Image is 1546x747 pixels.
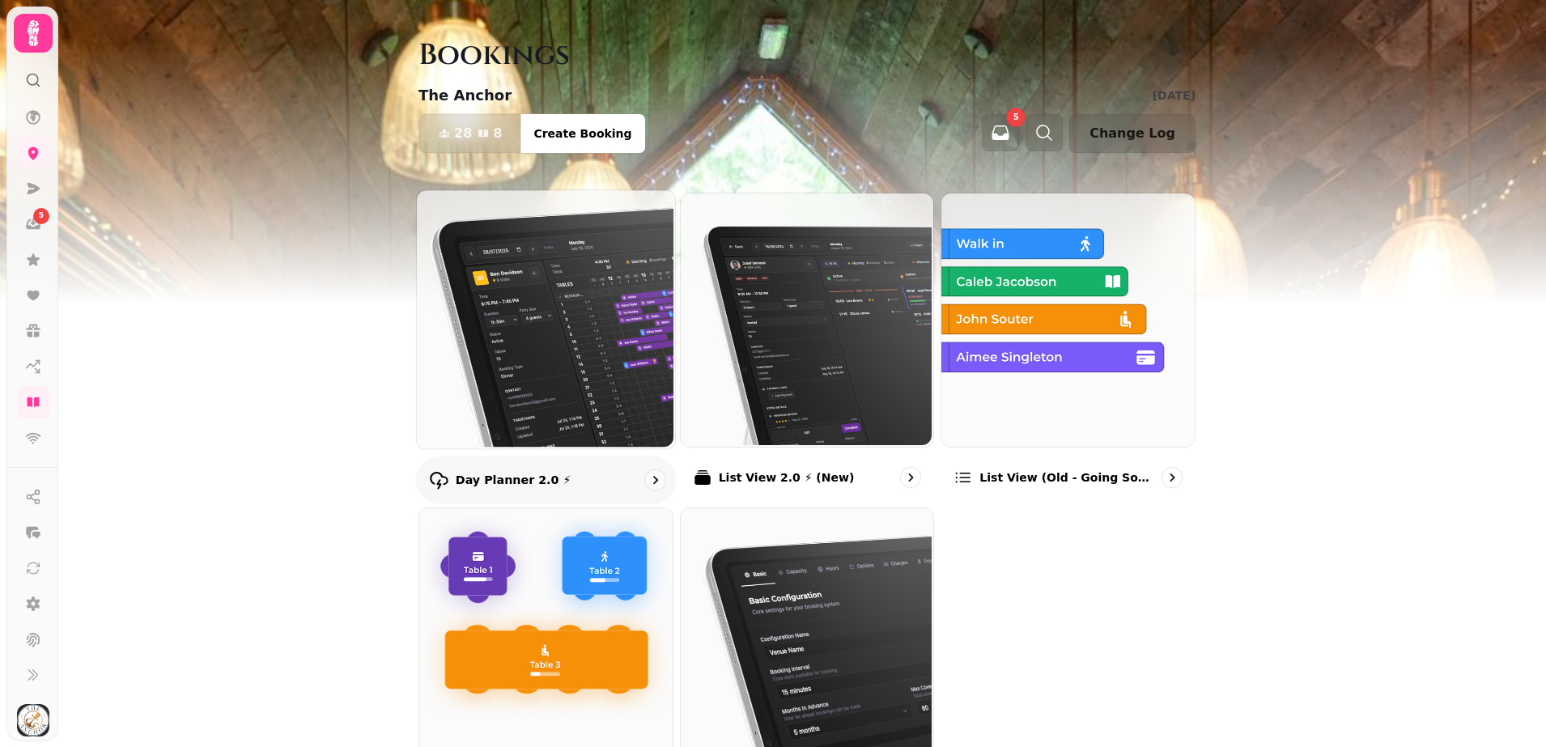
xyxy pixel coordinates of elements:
span: 5 [1013,113,1019,121]
span: 28 [454,127,472,140]
button: 288 [419,114,521,153]
img: User avatar [17,704,49,736]
a: 5 [17,208,49,240]
p: List view (Old - going soon) [979,469,1155,486]
p: The Anchor [418,84,512,107]
p: [DATE] [1153,87,1196,104]
button: Change Log [1069,114,1196,153]
p: Day Planner 2.0 ⚡ [456,472,571,488]
img: List View 2.0 ⚡ (New) [679,192,932,445]
p: List View 2.0 ⚡ (New) [719,469,855,486]
img: List view (Old - going soon) [940,192,1193,445]
a: List view (Old - going soon)List view (Old - going soon) [941,193,1196,501]
span: Create Booking [533,128,631,139]
button: Create Booking [520,114,644,153]
svg: go to [1164,469,1180,486]
span: 8 [493,127,502,140]
span: 5 [39,210,44,222]
svg: go to [647,472,663,488]
span: Change Log [1089,127,1175,140]
svg: go to [903,469,919,486]
a: Day Planner 2.0 ⚡Day Planner 2.0 ⚡ [416,189,676,503]
button: User avatar [14,704,53,736]
img: Day Planner 2.0 ⚡ [415,189,673,447]
a: List View 2.0 ⚡ (New)List View 2.0 ⚡ (New) [680,193,935,501]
